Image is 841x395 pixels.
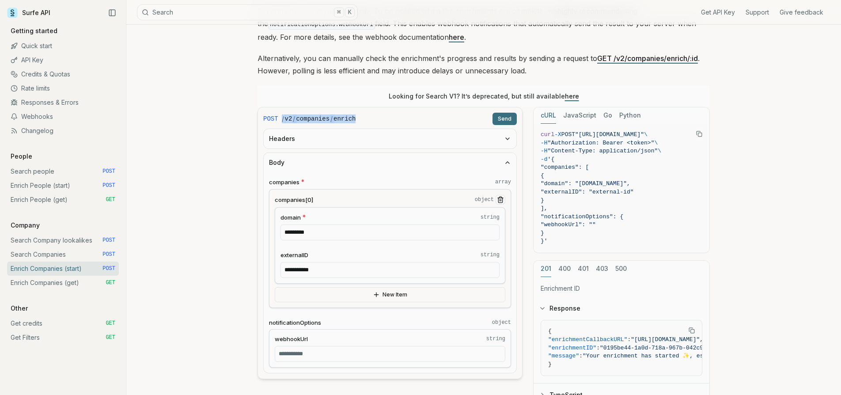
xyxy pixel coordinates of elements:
[597,54,698,63] a: GET /v2/companies/enrich/:id
[280,251,308,259] span: externalID
[600,345,731,351] span: "0195be44-1a0d-718a-967b-042c9d17ffd7"
[492,319,511,326] code: object
[102,265,115,272] span: POST
[106,334,115,341] span: GET
[7,330,119,345] a: Get Filters GET
[541,189,634,195] span: "externalID": "external-id"
[603,107,612,124] button: Go
[631,336,700,343] span: "[URL][DOMAIN_NAME]"
[7,193,119,207] a: Enrich People (get) GET
[264,129,516,148] button: Headers
[548,156,555,163] span: '{
[565,92,579,100] a: here
[7,179,119,193] a: Enrich People (start) POST
[615,261,627,277] button: 500
[492,113,517,125] button: Send
[541,205,548,212] span: ],
[534,297,709,320] button: Response
[596,345,600,351] span: :
[285,114,292,123] code: v2
[7,39,119,53] a: Quick start
[106,6,119,19] button: Collapse Sidebar
[7,53,119,67] a: API Key
[548,328,552,334] span: {
[627,336,631,343] span: :
[7,152,36,161] p: People
[541,172,544,179] span: {
[7,233,119,247] a: Search Company lookalikes POST
[275,335,308,343] span: webhookUrl
[389,92,579,101] p: Looking for Search V1? It’s deprecated, but still available
[534,320,709,383] div: Response
[583,353,789,359] span: "Your enrichment has started ✨, estimated time: 2 seconds."
[541,107,556,124] button: cURL
[280,213,301,222] span: domain
[561,131,575,138] span: POST
[563,107,596,124] button: JavaScript
[106,279,115,286] span: GET
[481,214,500,221] code: string
[548,336,627,343] span: "enrichmentCallbackURL"
[541,131,554,138] span: curl
[548,148,658,154] span: "Content-Type: application/json"
[7,27,61,35] p: Getting started
[558,261,571,277] button: 400
[481,251,500,258] code: string
[264,153,516,172] button: Body
[685,324,698,337] button: Copy Text
[575,131,644,138] span: "[URL][DOMAIN_NAME]"
[102,251,115,258] span: POST
[263,114,278,123] span: POST
[548,361,552,368] span: }
[548,140,655,146] span: "Authorization: Bearer <token>"
[541,221,596,228] span: "webhookUrl": ""
[449,33,464,42] a: here
[7,316,119,330] a: Get credits GET
[541,284,702,293] p: Enrichment ID
[596,261,608,277] button: 403
[541,213,623,220] span: "notificationOptions": {
[7,164,119,179] a: Search people POST
[554,131,561,138] span: -X
[541,197,544,204] span: }
[780,8,823,17] a: Give feedback
[137,4,358,20] button: Search⌘K
[541,164,589,171] span: "companies": [
[548,353,579,359] span: "message"
[541,140,548,146] span: -H
[7,81,119,95] a: Rate limits
[486,335,505,342] code: string
[579,353,583,359] span: :
[7,221,43,230] p: Company
[654,140,658,146] span: \
[7,95,119,110] a: Responses & Errors
[296,114,330,123] code: companies
[548,345,596,351] span: "enrichmentID"
[102,237,115,244] span: POST
[106,196,115,203] span: GET
[658,148,661,154] span: \
[345,8,355,17] kbd: K
[495,179,511,186] code: array
[541,180,630,187] span: "domain": "[DOMAIN_NAME]",
[578,261,589,277] button: 401
[102,168,115,175] span: POST
[541,156,548,163] span: -d
[7,67,119,81] a: Credits & Quotas
[275,287,505,302] button: New Item
[700,336,703,343] span: ,
[7,6,50,19] a: Surfe API
[541,238,548,244] span: }'
[475,196,494,203] code: object
[106,320,115,327] span: GET
[7,262,119,276] a: Enrich Companies (start) POST
[293,114,295,123] span: /
[541,230,544,236] span: }
[541,148,548,154] span: -H
[7,247,119,262] a: Search Companies POST
[7,276,119,290] a: Enrich Companies (get) GET
[258,52,710,77] p: Alternatively, you can manually check the enrichment's progress and results by sending a request ...
[334,8,344,17] kbd: ⌘
[7,304,31,313] p: Other
[693,127,706,141] button: Copy Text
